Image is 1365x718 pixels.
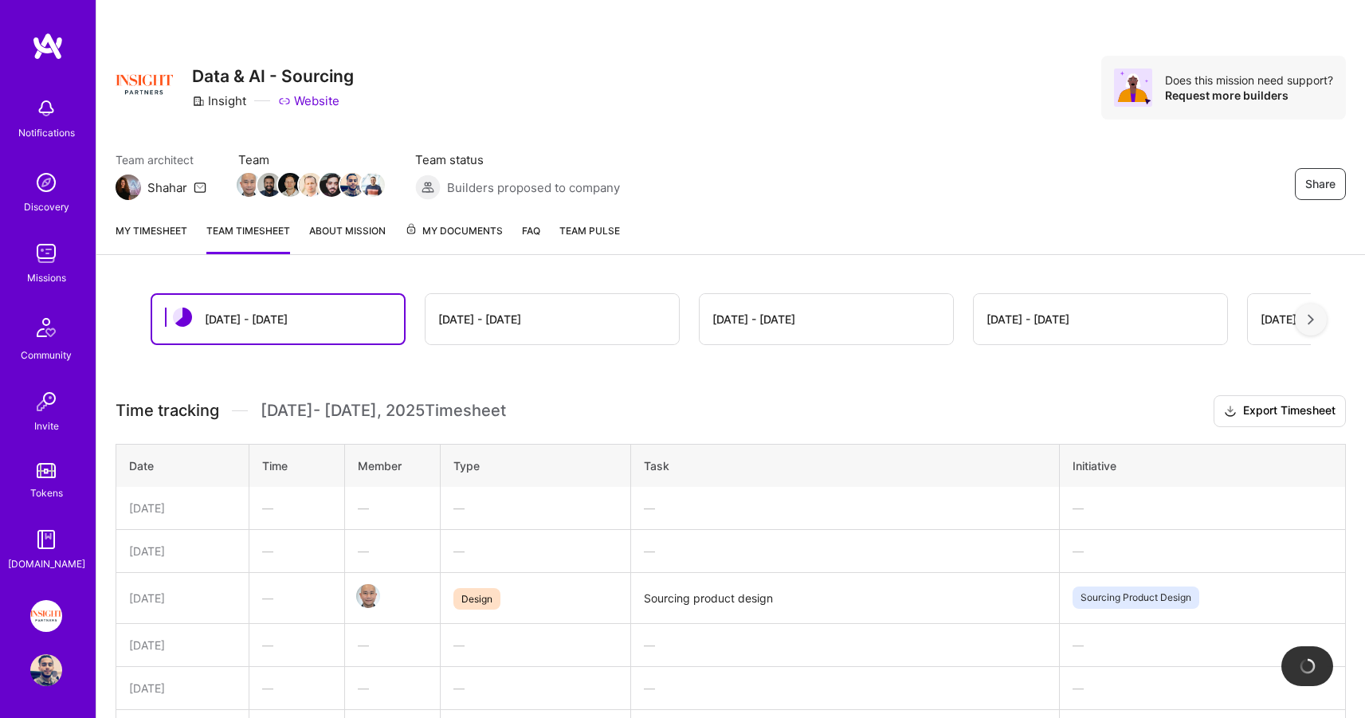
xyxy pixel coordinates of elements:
th: Member [345,444,441,487]
span: Sourcing Product Design [1073,587,1199,609]
div: Notifications [18,124,75,141]
div: — [262,680,331,696]
div: Shahar [147,179,187,196]
img: Team Architect [116,175,141,200]
div: — [644,543,1046,559]
img: Team Member Avatar [278,173,302,197]
a: Team Pulse [559,222,620,254]
img: bell [30,92,62,124]
a: Team Member Avatar [280,171,300,198]
a: About Mission [309,222,386,254]
img: Avatar [1114,69,1152,107]
img: Insight Partners: Data & AI - Sourcing [30,600,62,632]
a: Team Member Avatar [238,171,259,198]
a: Team timesheet [206,222,290,254]
div: [DATE] - [DATE] [712,311,795,328]
a: Team Member Avatar [321,171,342,198]
img: Builders proposed to company [415,175,441,200]
a: User Avatar [26,654,66,686]
img: Team Member Avatar [340,173,364,197]
div: [DATE] [129,680,236,696]
a: Team Member Avatar [358,583,379,610]
div: [DATE] [129,543,236,559]
img: Company Logo [116,56,173,113]
div: — [262,590,331,606]
div: [DATE] - [DATE] [1261,311,1343,328]
img: teamwork [30,237,62,269]
img: logo [32,32,64,61]
div: Invite [34,418,59,434]
img: Community [27,308,65,347]
button: Share [1295,168,1346,200]
div: — [262,543,331,559]
div: [DATE] - [DATE] [986,311,1069,328]
div: — [644,500,1046,516]
div: Missions [27,269,66,286]
a: Website [278,92,339,109]
span: Time tracking [116,401,219,421]
span: Design [453,588,500,610]
div: [DOMAIN_NAME] [8,555,85,572]
th: Initiative [1060,444,1346,487]
th: Type [440,444,630,487]
div: [DATE] [129,500,236,516]
a: My timesheet [116,222,187,254]
div: Discovery [24,198,69,215]
div: — [1073,680,1332,696]
div: Community [21,347,72,363]
img: Team Member Avatar [299,173,323,197]
img: right [1308,314,1314,325]
span: My Documents [405,222,503,240]
i: icon Mail [194,181,206,194]
i: icon Download [1224,403,1237,420]
a: Team Member Avatar [259,171,280,198]
div: — [358,680,427,696]
div: — [1073,500,1332,516]
div: — [644,637,1046,653]
div: — [358,637,427,653]
div: [DATE] [129,637,236,653]
th: Task [630,444,1059,487]
div: Does this mission need support? [1165,73,1333,88]
img: discovery [30,167,62,198]
i: icon CompanyGray [192,95,205,108]
span: Team Pulse [559,225,620,237]
img: Team Member Avatar [320,173,343,197]
img: guide book [30,524,62,555]
div: — [262,500,331,516]
div: [DATE] - [DATE] [438,311,521,328]
div: — [453,680,618,696]
span: Share [1305,176,1336,192]
h3: Data & AI - Sourcing [192,66,354,86]
div: [DATE] - [DATE] [205,311,288,328]
a: Team Member Avatar [363,171,383,198]
button: Export Timesheet [1214,395,1346,427]
div: Tokens [30,485,63,501]
div: — [1073,637,1332,653]
th: Time [249,444,345,487]
a: My Documents [405,222,503,254]
td: Sourcing product design [630,572,1059,623]
a: FAQ [522,222,540,254]
img: Invite [30,386,62,418]
div: Insight [192,92,246,109]
div: — [453,543,618,559]
img: Team Member Avatar [356,584,380,608]
div: — [644,680,1046,696]
img: loading [1300,658,1316,674]
div: — [453,637,618,653]
div: — [1073,543,1332,559]
div: — [262,637,331,653]
span: Team [238,151,383,168]
a: Team Member Avatar [300,171,321,198]
img: tokens [37,463,56,478]
img: Team Member Avatar [237,173,261,197]
a: Insight Partners: Data & AI - Sourcing [26,600,66,632]
span: Team status [415,151,620,168]
div: Request more builders [1165,88,1333,103]
img: status icon [173,308,192,327]
div: — [358,543,427,559]
div: — [453,500,618,516]
a: Team Member Avatar [342,171,363,198]
div: — [358,500,427,516]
